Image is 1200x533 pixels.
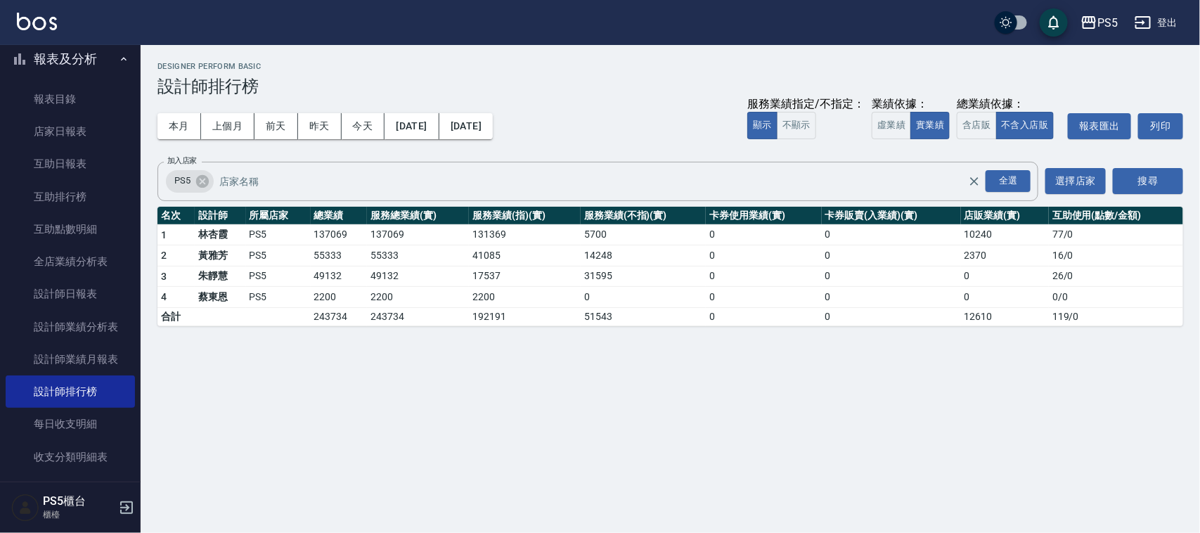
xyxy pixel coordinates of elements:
td: 2370 [961,245,1049,266]
td: 朱靜慧 [195,266,246,287]
td: 14248 [581,245,706,266]
td: 41085 [469,245,581,266]
span: 1 [161,229,167,240]
td: PS5 [246,266,311,287]
th: 服務業績(不指)(實) [581,207,706,225]
th: 卡券使用業績(實) [706,207,821,225]
div: 服務業績指定/不指定： [747,97,865,112]
img: Person [11,494,39,522]
p: 櫃檯 [43,508,115,521]
td: 137069 [367,224,469,245]
td: 26 / 0 [1049,266,1183,287]
td: 31595 [581,266,706,287]
td: 0 / 0 [1049,287,1183,308]
a: 設計師排行榜 [6,375,135,408]
button: 上個月 [201,113,254,139]
button: 顯示 [747,112,778,139]
span: 4 [161,291,167,302]
h3: 設計師排行榜 [157,77,1183,96]
td: 131369 [469,224,581,245]
td: 77 / 0 [1049,224,1183,245]
td: 合計 [157,307,195,326]
button: PS5 [1075,8,1123,37]
td: 林杏霞 [195,224,246,245]
a: 全店業績分析表 [6,245,135,278]
button: 不含入店販 [996,112,1054,139]
th: 所屬店家 [246,207,311,225]
td: 0 [706,307,821,326]
table: a dense table [157,207,1183,326]
td: 16 / 0 [1049,245,1183,266]
button: 前天 [254,113,298,139]
h5: PS5櫃台 [43,494,115,508]
td: 55333 [367,245,469,266]
th: 名次 [157,207,195,225]
td: 0 [706,224,821,245]
td: 51543 [581,307,706,326]
td: 0 [822,245,961,266]
div: PS5 [1097,14,1118,32]
td: 0 [706,245,821,266]
td: 0 [822,287,961,308]
th: 店販業績(實) [961,207,1049,225]
td: 0 [706,287,821,308]
button: 登出 [1129,10,1183,36]
a: 互助日報表 [6,148,135,180]
a: 每日收支明細 [6,408,135,440]
span: 2 [161,250,167,261]
a: 店家日報表 [6,115,135,148]
td: 2200 [367,287,469,308]
button: 客戶管理 [6,479,135,515]
td: 192191 [469,307,581,326]
td: 0 [822,307,961,326]
div: 業績依據： [872,97,950,112]
td: 0 [961,266,1049,287]
th: 卡券販賣(入業績)(實) [822,207,961,225]
h2: Designer Perform Basic [157,62,1183,71]
th: 設計師 [195,207,246,225]
td: 12610 [961,307,1049,326]
a: 收支分類明細表 [6,441,135,473]
div: 全選 [986,170,1031,192]
td: 5700 [581,224,706,245]
div: PS5 [166,170,214,193]
button: 實業績 [910,112,950,139]
a: 互助點數明細 [6,213,135,245]
td: 0 [822,266,961,287]
a: 互助排行榜 [6,181,135,213]
td: PS5 [246,287,311,308]
td: 243734 [367,307,469,326]
td: 49132 [311,266,368,287]
button: 今天 [342,113,385,139]
button: save [1040,8,1068,37]
td: 10240 [961,224,1049,245]
input: 店家名稱 [216,169,993,193]
th: 服務業績(指)(實) [469,207,581,225]
td: 蔡東恩 [195,287,246,308]
button: 搜尋 [1113,168,1183,194]
td: 0 [706,266,821,287]
th: 互助使用(點數/金額) [1049,207,1183,225]
th: 服務總業績(實) [367,207,469,225]
td: PS5 [246,245,311,266]
td: PS5 [246,224,311,245]
td: 17537 [469,266,581,287]
td: 119 / 0 [1049,307,1183,326]
button: 報表及分析 [6,41,135,77]
td: 55333 [311,245,368,266]
td: 2200 [311,287,368,308]
img: Logo [17,13,57,30]
button: 昨天 [298,113,342,139]
td: 0 [961,287,1049,308]
td: 137069 [311,224,368,245]
th: 總業績 [311,207,368,225]
td: 黃雅芳 [195,245,246,266]
label: 加入店家 [167,155,197,166]
button: 虛業績 [872,112,911,139]
td: 243734 [311,307,368,326]
span: PS5 [166,174,199,188]
a: 報表匯出 [1068,113,1131,139]
button: [DATE] [385,113,439,139]
a: 設計師業績分析表 [6,311,135,343]
td: 0 [581,287,706,308]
